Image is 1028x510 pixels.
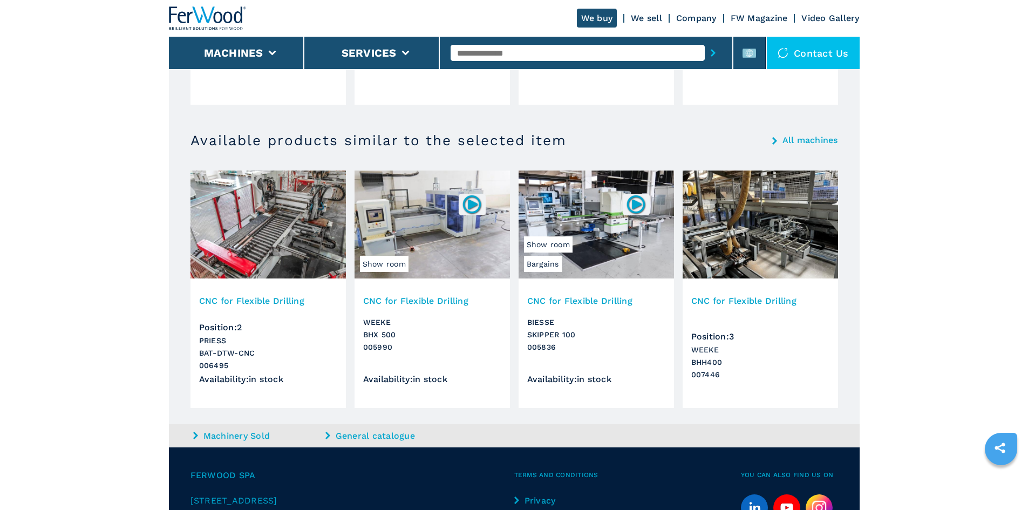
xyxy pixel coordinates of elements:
span: Terms and Conditions [514,469,741,481]
h3: Available products similar to the selected item [190,132,567,149]
img: CNC for Flexible Drilling WEEKE BHH400 [683,171,838,278]
a: Privacy [514,494,604,507]
img: 005836 [625,194,646,215]
a: CNC for Flexible Drilling WEEKE BHH400CNC for Flexible DrillingPosition:3WEEKEBHH400007446 [683,171,838,408]
img: CNC for Flexible Drilling PRIESS BAT-DTW-CNC [190,171,346,278]
div: Availability : in stock [363,375,501,384]
h3: WEEKE BHX 500 005990 [363,316,501,353]
a: FW Magazine [731,13,788,23]
h3: WEEKE BHH400 007446 [691,344,829,381]
div: Availability : in stock [527,375,665,384]
a: Company [676,13,717,23]
h3: CNC for Flexible Drilling [527,295,665,307]
a: We buy [577,9,617,28]
span: You can also find us on [741,469,838,481]
span: Show room [524,236,573,253]
a: All machines [782,136,838,145]
a: CNC for Flexible Drilling BIESSE SKIPPER 100BargainsShow room005836CNC for Flexible DrillingBIESS... [519,171,674,408]
a: Machinery Sold [193,430,323,442]
button: submit-button [705,40,721,65]
a: sharethis [986,434,1013,461]
img: 005990 [461,194,482,215]
div: Contact us [767,37,860,69]
a: Video Gallery [801,13,859,23]
div: Position : 3 [691,323,829,341]
div: Position : 2 [199,314,337,332]
span: [STREET_ADDRESS] [190,495,277,506]
a: General catalogue [325,430,455,442]
span: Show room [360,256,409,272]
img: Contact us [778,47,788,58]
h3: CNC for Flexible Drilling [363,295,501,307]
button: Machines [204,46,263,59]
h3: BIESSE SKIPPER 100 005836 [527,316,665,353]
div: Availability : in stock [199,375,337,384]
a: We sell [631,13,662,23]
img: Ferwood [169,6,247,30]
a: CNC for Flexible Drilling PRIESS BAT-DTW-CNCCNC for Flexible DrillingPosition:2PRIESSBAT-DTW-CNC0... [190,171,346,408]
h3: CNC for Flexible Drilling [691,295,829,307]
button: Services [342,46,397,59]
img: CNC for Flexible Drilling WEEKE BHX 500 [355,171,510,278]
a: CNC for Flexible Drilling WEEKE BHX 500Show room005990CNC for Flexible DrillingWEEKEBHX 500005990... [355,171,510,408]
a: [STREET_ADDRESS] [190,494,514,507]
h3: CNC for Flexible Drilling [199,295,337,307]
h3: PRIESS BAT-DTW-CNC 006495 [199,335,337,372]
span: Ferwood Spa [190,469,514,481]
iframe: Chat [982,461,1020,502]
span: Bargains [524,256,562,272]
img: CNC for Flexible Drilling BIESSE SKIPPER 100 [519,171,674,278]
